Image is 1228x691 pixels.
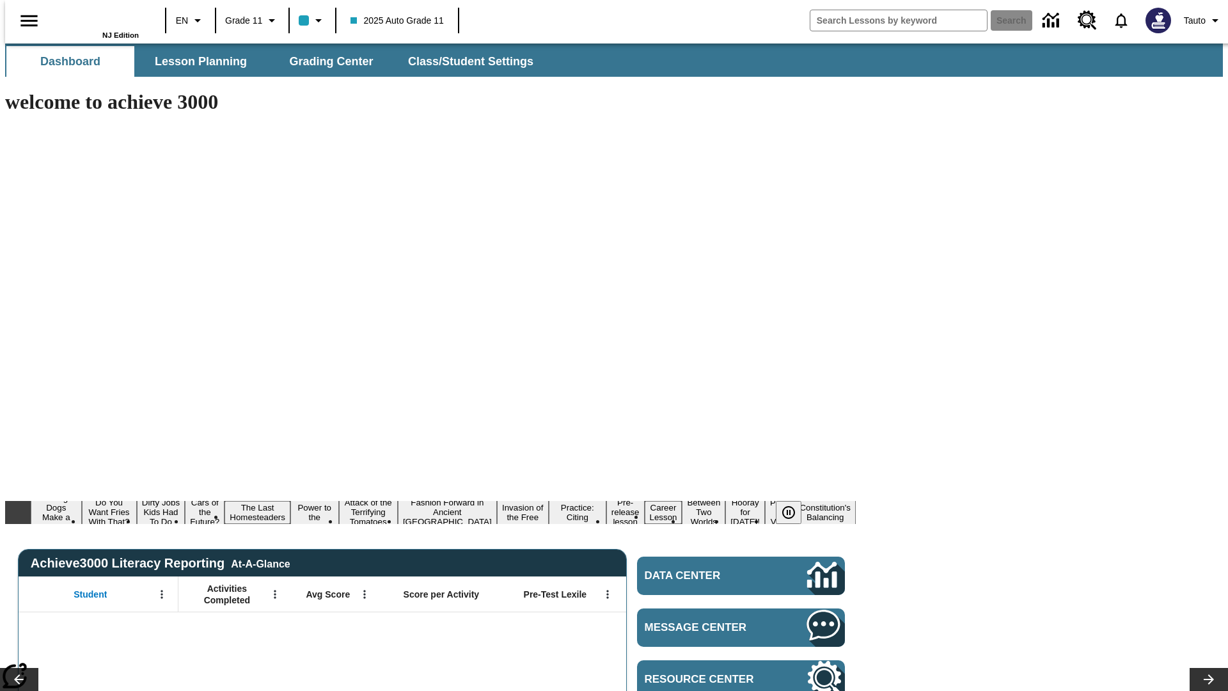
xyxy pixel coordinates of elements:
[1179,9,1228,32] button: Profile/Settings
[56,6,139,31] a: Home
[645,569,764,582] span: Data Center
[137,496,185,528] button: Slide 3 Dirty Jobs Kids Had To Do
[31,491,82,534] button: Slide 1 Diving Dogs Make a Splash
[267,46,395,77] button: Grading Center
[794,491,856,534] button: Slide 16 The Constitution's Balancing Act
[56,4,139,39] div: Home
[497,491,549,534] button: Slide 9 The Invasion of the Free CD
[355,585,374,604] button: Open Menu
[5,46,545,77] div: SubNavbar
[152,585,171,604] button: Open Menu
[1105,4,1138,37] a: Notifications
[265,585,285,604] button: Open Menu
[645,501,682,524] button: Slide 12 Career Lesson
[776,501,814,524] div: Pause
[306,589,350,600] span: Avg Score
[289,54,373,69] span: Grading Center
[637,557,845,595] a: Data Center
[549,491,606,534] button: Slide 10 Mixed Practice: Citing Evidence
[5,44,1223,77] div: SubNavbar
[6,46,134,77] button: Dashboard
[606,496,645,528] button: Slide 11 Pre-release lesson
[224,501,290,524] button: Slide 5 The Last Homesteaders
[102,31,139,39] span: NJ Edition
[350,14,443,28] span: 2025 Auto Grade 11
[185,496,224,528] button: Slide 4 Cars of the Future?
[339,496,398,528] button: Slide 7 Attack of the Terrifying Tomatoes
[31,556,290,571] span: Achieve3000 Literacy Reporting
[40,54,100,69] span: Dashboard
[524,589,587,600] span: Pre-Test Lexile
[185,583,269,606] span: Activities Completed
[1190,668,1228,691] button: Lesson carousel, Next
[5,90,856,114] h1: welcome to achieve 3000
[294,9,331,32] button: Class color is light blue. Change class color
[82,496,137,528] button: Slide 2 Do You Want Fries With That?
[220,9,285,32] button: Grade: Grade 11, Select a grade
[1145,8,1171,33] img: Avatar
[176,14,188,28] span: EN
[137,46,265,77] button: Lesson Planning
[1184,14,1206,28] span: Tauto
[1035,3,1070,38] a: Data Center
[398,496,497,528] button: Slide 8 Fashion Forward in Ancient Rome
[725,496,765,528] button: Slide 14 Hooray for Constitution Day!
[1070,3,1105,38] a: Resource Center, Will open in new tab
[74,589,107,600] span: Student
[645,621,769,634] span: Message Center
[170,9,211,32] button: Language: EN, Select a language
[408,54,533,69] span: Class/Student Settings
[598,585,617,604] button: Open Menu
[645,673,769,686] span: Resource Center
[398,46,544,77] button: Class/Student Settings
[231,556,290,570] div: At-A-Glance
[155,54,247,69] span: Lesson Planning
[765,496,794,528] button: Slide 15 Point of View
[682,496,725,528] button: Slide 13 Between Two Worlds
[10,2,48,40] button: Open side menu
[637,608,845,647] a: Message Center
[225,14,262,28] span: Grade 11
[810,10,987,31] input: search field
[1138,4,1179,37] button: Select a new avatar
[404,589,480,600] span: Score per Activity
[776,501,801,524] button: Pause
[290,491,339,534] button: Slide 6 Solar Power to the People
